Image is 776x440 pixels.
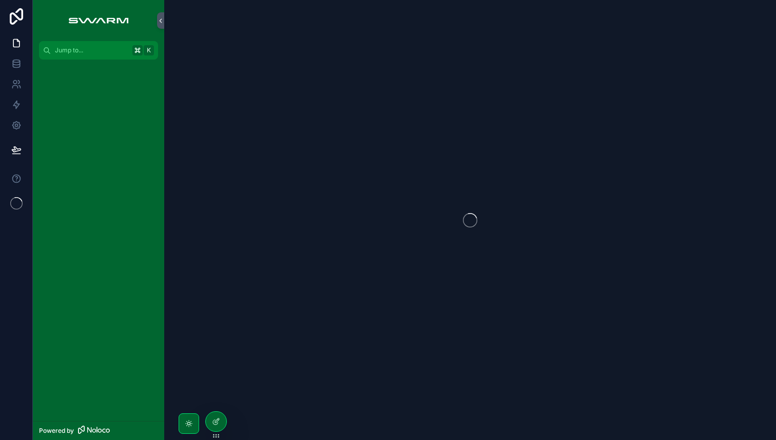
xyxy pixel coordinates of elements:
[33,421,164,440] a: Powered by
[145,46,153,54] span: K
[39,427,74,435] span: Powered by
[55,46,128,54] span: Jump to...
[33,60,164,78] div: scrollable content
[39,41,158,60] button: Jump to...K
[63,12,133,29] img: App logo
